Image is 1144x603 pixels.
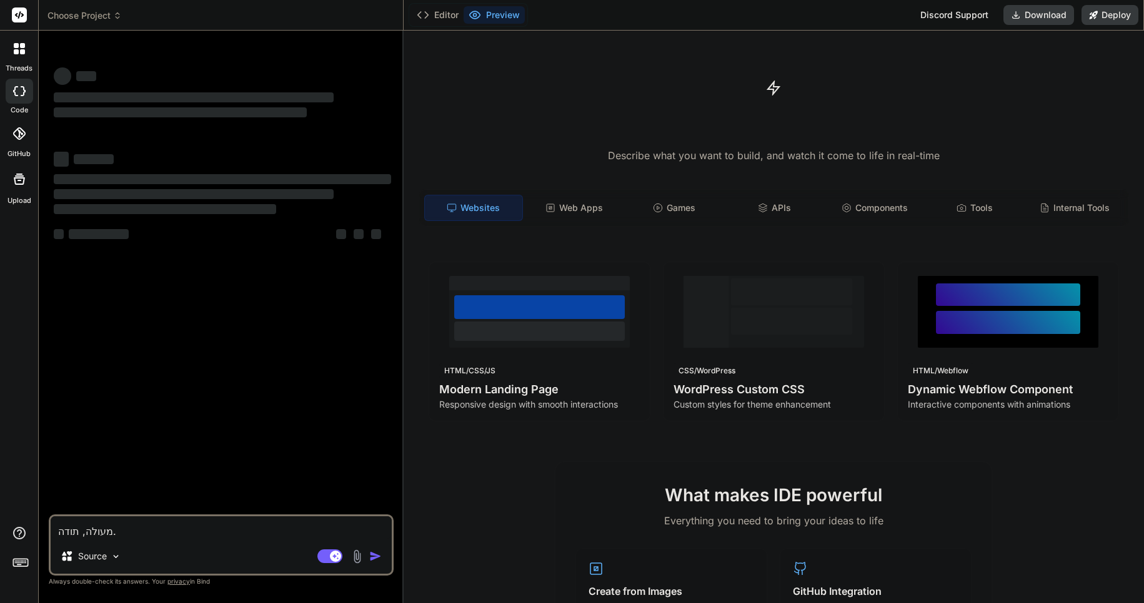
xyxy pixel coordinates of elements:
[7,195,31,206] label: Upload
[47,9,122,22] span: Choose Project
[1082,5,1138,25] button: Deploy
[167,577,190,585] span: privacy
[575,513,972,528] p: Everything you need to bring your ideas to life
[54,229,64,239] span: ‌
[674,381,874,398] h4: WordPress Custom CSS
[1026,195,1123,221] div: Internal Tools
[439,398,640,411] p: Responsive design with smooth interactions
[54,92,334,102] span: ‌
[913,5,996,25] div: Discord Support
[74,154,114,164] span: ‌
[412,6,464,24] button: Editor
[336,229,346,239] span: ‌
[51,516,392,539] textarea: מעולה, תודה.
[793,584,958,599] h4: GitHub Integration
[464,6,525,24] button: Preview
[7,149,31,159] label: GitHub
[525,195,623,221] div: Web Apps
[589,584,754,599] h4: Create from Images
[350,549,364,564] img: attachment
[674,363,740,378] div: CSS/WordPress
[78,550,107,562] p: Source
[6,63,32,74] label: threads
[54,152,69,167] span: ‌
[674,398,874,411] p: Custom styles for theme enhancement
[725,195,823,221] div: APIs
[1003,5,1074,25] button: Download
[908,381,1108,398] h4: Dynamic Webflow Component
[11,105,28,115] label: code
[76,71,96,81] span: ‌
[411,148,1137,164] p: Describe what you want to build, and watch it come to life in real-time
[439,363,500,378] div: HTML/CSS/JS
[625,195,723,221] div: Games
[54,174,391,184] span: ‌
[354,229,364,239] span: ‌
[54,204,276,214] span: ‌
[908,363,973,378] div: HTML/Webflow
[439,381,640,398] h4: Modern Landing Page
[908,398,1108,411] p: Interactive components with animations
[575,482,972,508] h2: What makes IDE powerful
[369,550,382,562] img: icon
[411,118,1137,140] h1: Turn ideas into code instantly
[825,195,923,221] div: Components
[69,229,129,239] span: ‌
[54,189,334,199] span: ‌
[926,195,1023,221] div: Tools
[111,551,121,562] img: Pick Models
[54,107,307,117] span: ‌
[54,67,71,85] span: ‌
[424,195,523,221] div: Websites
[49,576,394,587] p: Always double-check its answers. Your in Bind
[371,229,381,239] span: ‌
